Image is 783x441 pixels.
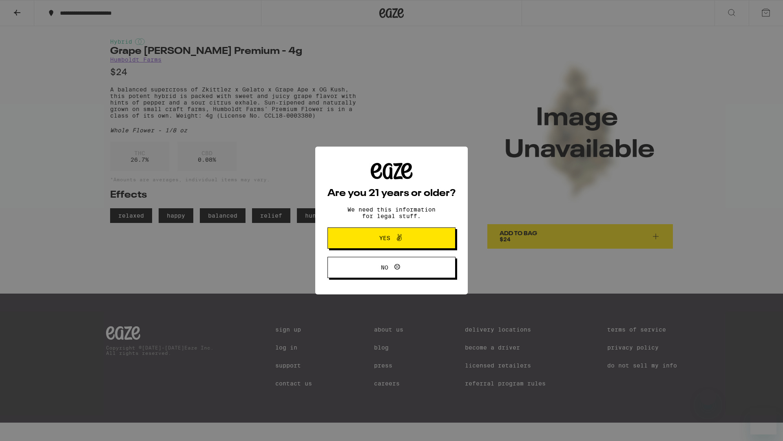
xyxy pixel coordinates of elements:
p: We need this information for legal stuff. [341,206,442,219]
button: No [327,257,456,278]
iframe: Button to launch messaging window [750,408,776,434]
button: Yes [327,227,456,249]
iframe: Close message [700,389,716,405]
h2: Are you 21 years or older? [327,189,456,198]
span: Yes [379,235,390,241]
span: No [381,265,388,270]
